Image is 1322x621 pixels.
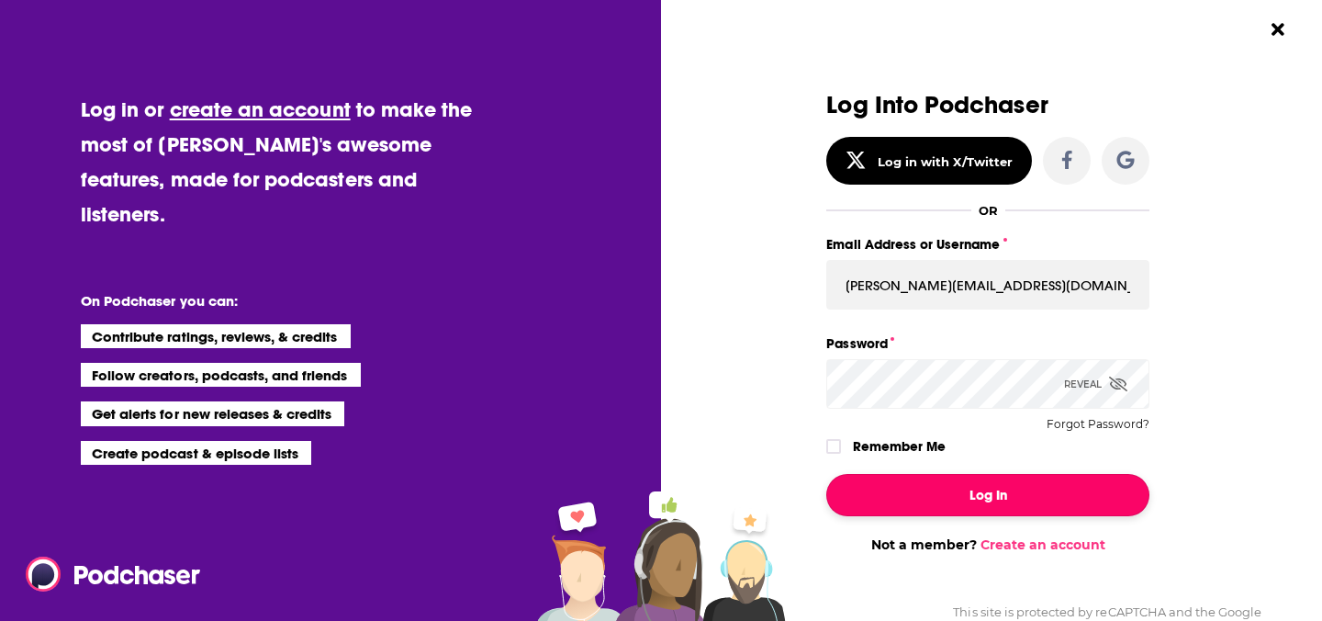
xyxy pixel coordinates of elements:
[26,557,187,592] a: Podchaser - Follow, Share and Rate Podcasts
[826,260,1149,310] input: Email Address or Username
[826,332,1149,356] label: Password
[1064,359,1127,409] div: Reveal
[979,203,998,218] div: OR
[81,401,344,425] li: Get alerts for new releases & credits
[826,92,1149,119] h3: Log Into Podchaser
[81,292,448,310] li: On Podchaser you can:
[878,154,1013,169] div: Log in with X/Twitter
[81,324,351,348] li: Contribute ratings, reviews, & credits
[1260,12,1295,47] button: Close Button
[826,536,1149,553] div: Not a member?
[826,137,1032,185] button: Log in with X/Twitter
[826,474,1149,516] button: Log In
[170,96,351,122] a: create an account
[980,536,1105,553] a: Create an account
[81,441,311,465] li: Create podcast & episode lists
[81,363,361,387] li: Follow creators, podcasts, and friends
[1047,418,1149,431] button: Forgot Password?
[853,435,946,458] label: Remember Me
[26,557,202,592] img: Podchaser - Follow, Share and Rate Podcasts
[826,232,1149,256] label: Email Address or Username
